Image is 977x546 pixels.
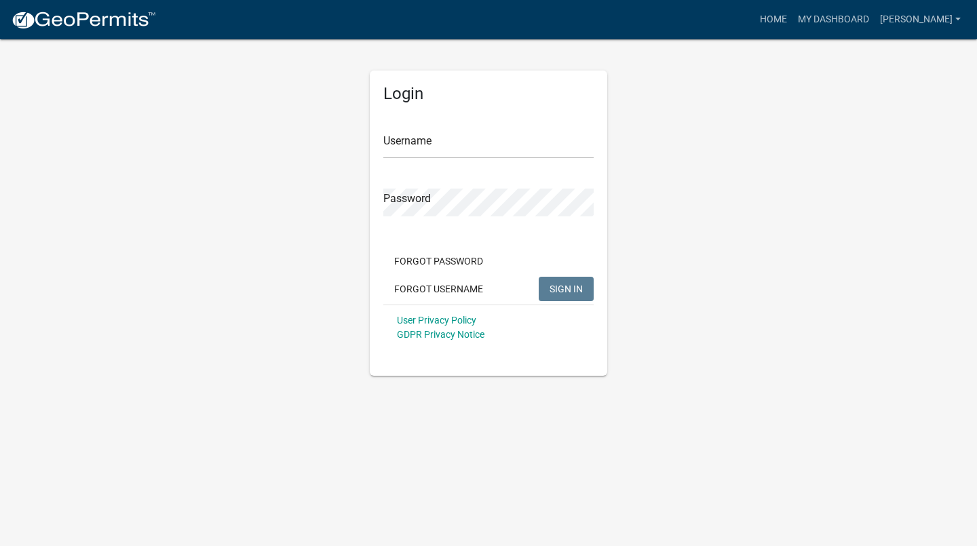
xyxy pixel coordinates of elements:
button: Forgot Password [383,249,494,273]
a: Home [754,7,792,33]
a: My Dashboard [792,7,875,33]
a: [PERSON_NAME] [875,7,966,33]
h5: Login [383,84,594,104]
a: User Privacy Policy [397,315,476,326]
a: GDPR Privacy Notice [397,329,484,340]
span: SIGN IN [550,283,583,294]
button: SIGN IN [539,277,594,301]
button: Forgot Username [383,277,494,301]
